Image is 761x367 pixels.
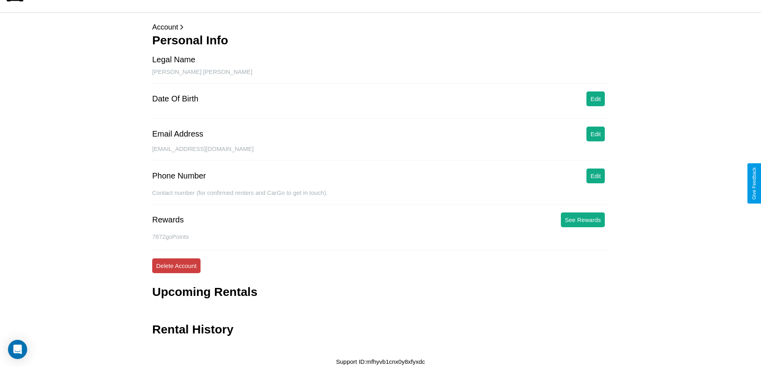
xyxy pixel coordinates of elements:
[152,231,609,242] p: 7872 goPoints
[152,189,609,204] div: Contact number (for confirmed renters and CarGo to get in touch).
[152,21,609,34] p: Account
[152,171,206,181] div: Phone Number
[152,215,184,224] div: Rewards
[152,68,609,83] div: [PERSON_NAME] [PERSON_NAME]
[152,323,233,336] h3: Rental History
[8,340,27,359] div: Open Intercom Messenger
[152,34,609,47] h3: Personal Info
[586,91,605,106] button: Edit
[586,169,605,183] button: Edit
[152,285,257,299] h3: Upcoming Rentals
[152,258,201,273] button: Delete Account
[152,55,195,64] div: Legal Name
[751,167,757,200] div: Give Feedback
[586,127,605,141] button: Edit
[336,356,425,367] p: Support ID: mfhyvb1cnx0y8xfyxdc
[152,145,609,161] div: [EMAIL_ADDRESS][DOMAIN_NAME]
[152,129,203,139] div: Email Address
[152,94,199,103] div: Date Of Birth
[561,212,605,227] button: See Rewards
